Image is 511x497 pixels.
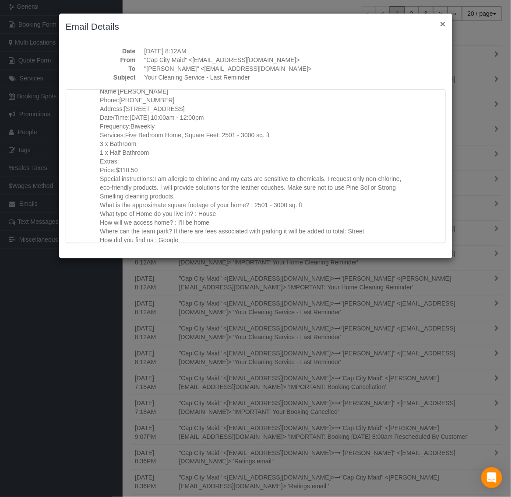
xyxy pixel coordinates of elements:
dd: "[PERSON_NAME]" <[EMAIL_ADDRESS][DOMAIN_NAME]> [144,64,446,73]
dt: Date [66,47,136,56]
dt: From [66,56,136,64]
span: Extras: [100,158,119,165]
span: Date/Time: [100,114,130,121]
dd: [DATE] 8:12AM [144,47,446,56]
div: Open Intercom Messenger [481,467,502,488]
span: Services: [100,132,125,139]
span: Special instructions: [100,175,155,182]
span: Frequency: [100,123,130,130]
dt: Subject [66,73,136,82]
td: [PERSON_NAME] [PHONE_NUMBER] [STREET_ADDRESS] [DATE] 10:00am - 12:00pm Biweekly Five Bedroom Home... [100,87,411,271]
span: Phone: [100,97,119,104]
h3: Email Details [66,20,446,33]
span: Address: [100,105,124,112]
dd: "Cap City Maid" <[EMAIL_ADDRESS][DOMAIN_NAME]> [144,56,446,64]
dd: Your Cleaning Service - Last Reminder [144,73,446,82]
span: Price: [100,167,116,174]
dt: To [66,64,136,73]
sui-modal: Email Details [59,14,452,258]
span: Name: [100,88,118,95]
button: × [440,19,445,28]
